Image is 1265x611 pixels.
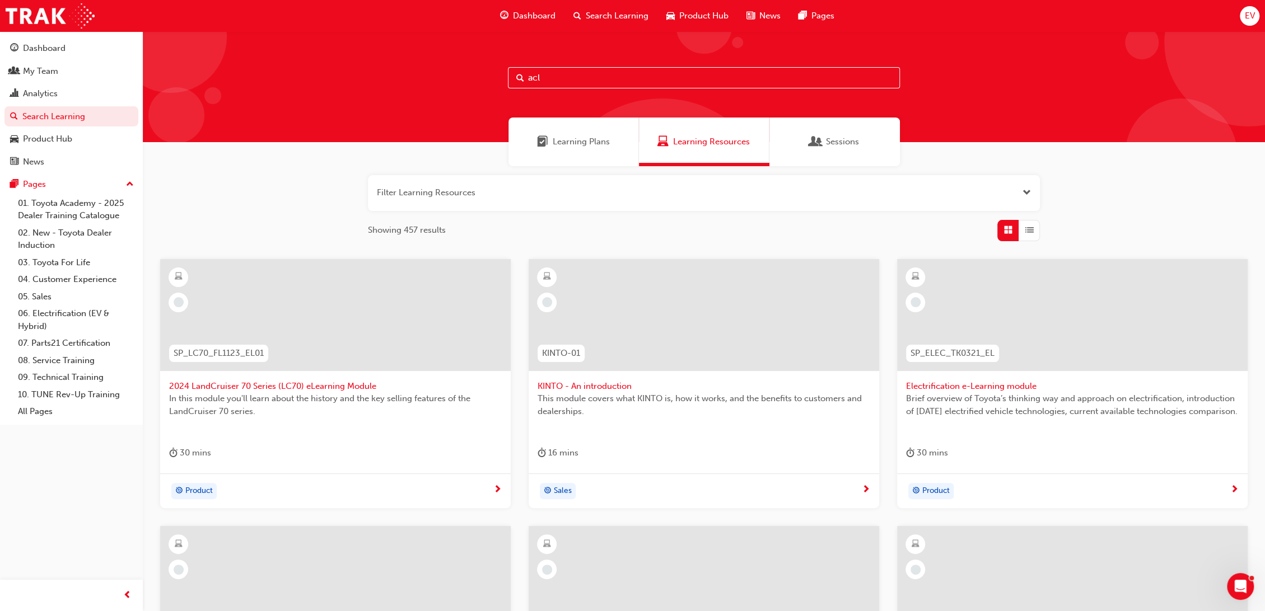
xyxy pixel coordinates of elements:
div: Dashboard [23,42,66,55]
span: next-icon [1230,485,1239,495]
a: search-iconSearch Learning [564,4,657,27]
a: 04. Customer Experience [13,271,138,288]
div: News [23,156,44,168]
a: 05. Sales [13,288,138,305]
span: pages-icon [10,180,18,190]
a: 06. Electrification (EV & Hybrid) [13,305,138,335]
a: 03. Toyota For Life [13,254,138,271]
span: SP_LC70_FL1123_EL01 [174,347,264,360]
a: 07. Parts21 Certification [13,335,138,352]
span: car-icon [666,9,675,23]
span: search-icon [10,112,18,122]
iframe: Intercom live chat [1227,573,1254,600]
span: Showing 457 results [368,224,446,237]
span: learningRecordVerb_NONE-icon [542,565,552,575]
a: 09. Technical Training [13,369,138,386]
span: chart-icon [10,89,18,99]
a: My Team [4,61,138,82]
span: news-icon [746,9,755,23]
div: 30 mins [169,446,211,460]
span: List [1025,224,1034,237]
a: Dashboard [4,38,138,59]
span: Search Learning [586,10,648,22]
span: car-icon [10,134,18,144]
span: learningRecordVerb_NONE-icon [174,297,184,307]
span: learningResourceType_ELEARNING-icon [543,537,551,552]
span: SP_ELEC_TK0321_EL [911,347,995,360]
a: Product Hub [4,129,138,149]
span: Search [516,72,524,84]
span: Grid [1004,224,1012,237]
div: Pages [23,178,46,191]
a: SP_ELEC_TK0321_ELElectrification e-Learning moduleBrief overview of Toyota’s thinking way and app... [897,259,1248,509]
img: Trak [6,3,95,29]
span: learningRecordVerb_NONE-icon [542,297,552,307]
span: search-icon [573,9,581,23]
a: 10. TUNE Rev-Up Training [13,386,138,403]
span: people-icon [10,67,18,77]
span: learningResourceType_ELEARNING-icon [912,270,919,284]
span: guage-icon [10,44,18,54]
span: duration-icon [169,446,178,460]
span: guage-icon [500,9,508,23]
span: learningRecordVerb_NONE-icon [174,565,184,575]
a: pages-iconPages [790,4,843,27]
button: Pages [4,174,138,195]
a: Search Learning [4,106,138,127]
span: learningRecordVerb_NONE-icon [911,565,921,575]
span: Product Hub [679,10,729,22]
span: Electrification e-Learning module [906,380,1239,393]
span: 2024 LandCruiser 70 Series (LC70) eLearning Module [169,380,502,393]
div: Analytics [23,87,58,100]
span: Sessions [826,135,859,148]
span: news-icon [10,157,18,167]
span: EV [1244,10,1254,22]
span: Learning Plans [537,135,548,148]
a: News [4,152,138,172]
span: target-icon [175,484,183,499]
span: Sessions [810,135,821,148]
span: learningResourceType_ELEARNING-icon [175,270,183,284]
div: Product Hub [23,133,72,145]
div: 30 mins [906,446,948,460]
span: learningResourceType_ELEARNING-icon [912,537,919,552]
span: Pages [811,10,834,22]
a: Learning ResourcesLearning Resources [639,117,769,166]
button: EV [1240,6,1259,26]
span: learningResourceType_ELEARNING-icon [175,537,183,552]
a: guage-iconDashboard [491,4,564,27]
span: learningRecordVerb_NONE-icon [911,297,921,307]
button: Open the filter [1023,186,1031,199]
span: duration-icon [906,446,914,460]
span: Product [185,485,213,497]
span: Dashboard [513,10,556,22]
span: duration-icon [538,446,546,460]
span: Sales [554,485,572,497]
span: Learning Resources [657,135,669,148]
span: KINTO - An introduction [538,380,870,393]
a: news-iconNews [737,4,790,27]
span: target-icon [912,484,920,499]
a: SP_LC70_FL1123_EL012024 LandCruiser 70 Series (LC70) eLearning ModuleIn this module you'll learn ... [160,259,511,509]
span: next-icon [493,485,502,495]
a: Analytics [4,83,138,104]
span: learningResourceType_ELEARNING-icon [543,270,551,284]
a: KINTO-01KINTO - An introductionThis module covers what KINTO is, how it works, and the benefits t... [529,259,879,509]
span: This module covers what KINTO is, how it works, and the benefits to customers and dealerships. [538,392,870,417]
input: Search... [508,67,900,88]
span: KINTO-01 [542,347,580,360]
a: Learning PlansLearning Plans [508,117,639,166]
div: My Team [23,65,58,78]
span: Learning Resources [673,135,750,148]
a: SessionsSessions [769,117,900,166]
a: 02. New - Toyota Dealer Induction [13,224,138,254]
a: car-iconProduct Hub [657,4,737,27]
span: In this module you'll learn about the history and the key selling features of the LandCruiser 70 ... [169,392,502,417]
span: target-icon [544,484,552,499]
a: 01. Toyota Academy - 2025 Dealer Training Catalogue [13,195,138,224]
a: All Pages [13,403,138,420]
span: next-icon [862,485,870,495]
